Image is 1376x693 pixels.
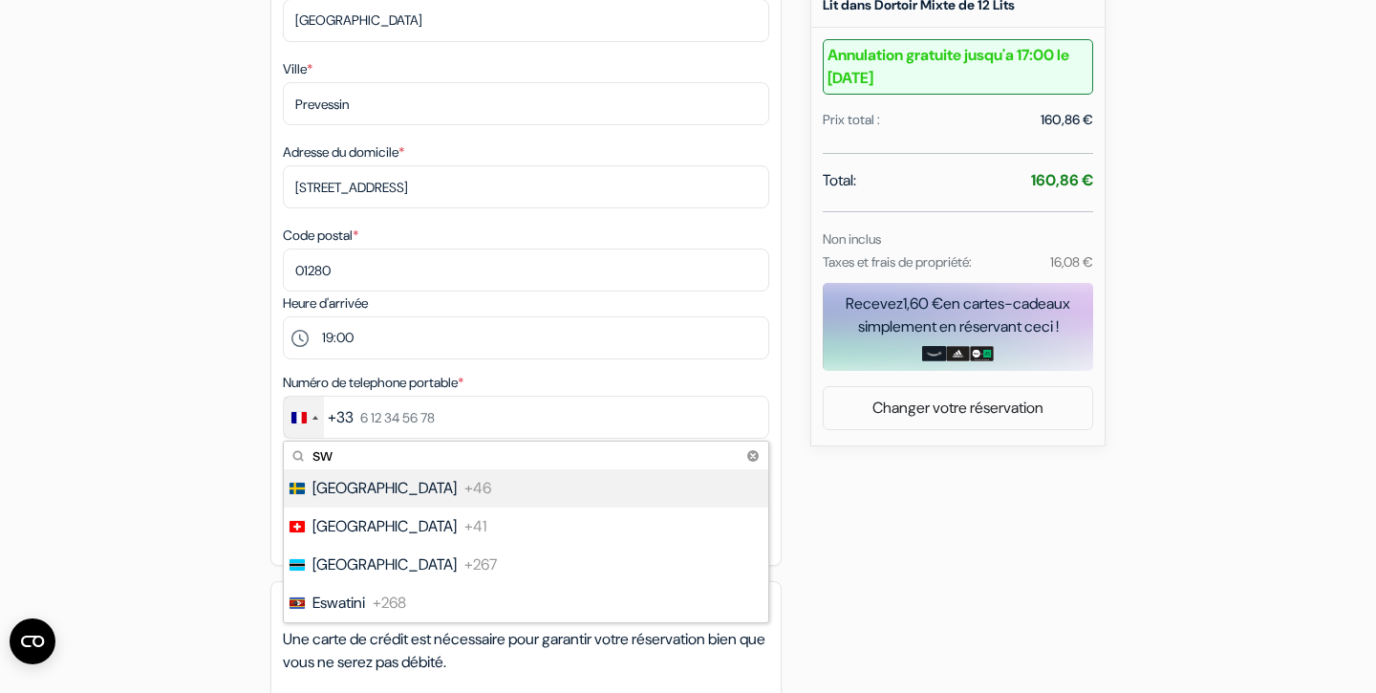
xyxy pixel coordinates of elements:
span: +268 [373,592,406,615]
span: +41 [464,515,486,538]
small: Non inclus [823,230,881,248]
span: Total: [823,169,856,192]
img: adidas-card.png [946,346,970,361]
small: 16,08 € [1050,253,1093,271]
strong: 160,86 € [1031,170,1093,190]
label: Heure d'arrivée [283,293,368,314]
label: Ville [283,59,312,79]
button: Change country, selected France (+33) [284,397,354,438]
label: Numéro de telephone portable [283,373,463,393]
ul: List of countries [284,469,768,622]
label: Code postal [283,226,358,246]
div: 160,86 € [1041,110,1093,130]
a: Changer votre réservation [824,390,1092,426]
div: Recevez en cartes-cadeaux simplement en réservant ceci ! [823,292,1093,338]
div: +33 [328,406,354,429]
p: Une carte de crédit est nécessaire pour garantir votre réservation bien que vous ne serez pas déb... [283,628,769,674]
label: Adresse du domicile [283,142,404,162]
img: amazon-card-no-text.png [922,346,946,361]
span: [GEOGRAPHIC_DATA] [312,515,457,538]
b: Annulation gratuite jusqu'a 17:00 le [DATE] [823,39,1093,95]
img: uber-uber-eats-card.png [970,346,994,361]
input: Search [284,442,768,469]
button: Ouvrir le widget CMP [10,618,55,664]
div: Prix total : [823,110,880,130]
button: Clear search [742,444,764,467]
small: Taxes et frais de propriété: [823,253,972,271]
input: 6 12 34 56 78 [283,396,769,439]
span: [GEOGRAPHIC_DATA] [312,477,457,500]
span: [GEOGRAPHIC_DATA] [312,553,457,576]
span: +46 [464,477,491,500]
span: 1,60 € [903,293,943,314]
span: Eswatini [312,592,365,615]
span: +267 [464,553,497,576]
